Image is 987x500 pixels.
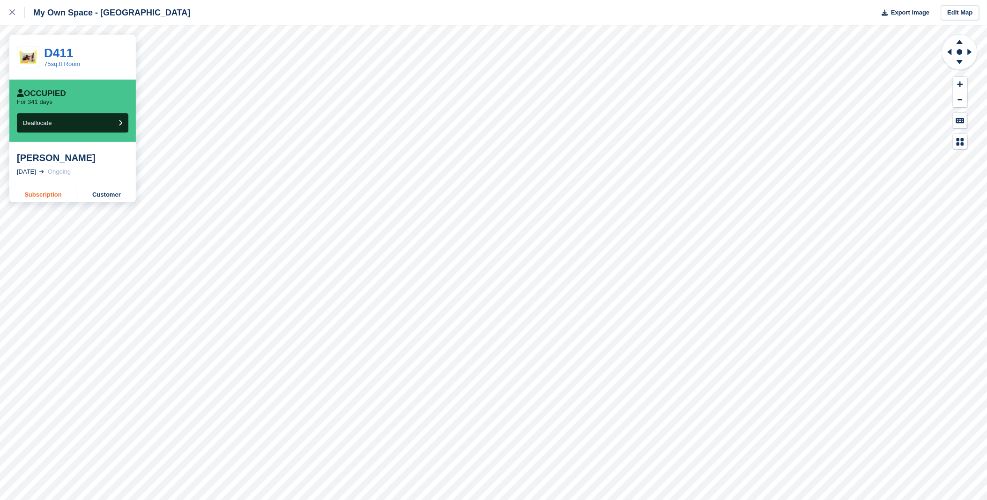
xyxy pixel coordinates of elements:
[17,46,39,68] img: 75sqft_storage_room-front-3.png
[876,5,930,21] button: Export Image
[17,113,128,132] button: Deallocate
[44,46,73,60] a: D411
[39,170,44,174] img: arrow-right-light-icn-cde0832a797a2874e46488d9cf13f60e5c3a73dbe684e267c42b8395dfbc2abf.svg
[17,167,36,176] div: [DATE]
[17,89,66,98] div: Occupied
[17,98,52,106] p: For 341 days
[25,7,190,18] div: My Own Space - [GEOGRAPHIC_DATA]
[891,8,929,17] span: Export Image
[17,152,128,163] div: [PERSON_NAME]
[48,167,71,176] div: Ongoing
[44,60,80,67] a: 75sq.ft Room
[941,5,980,21] a: Edit Map
[953,92,967,108] button: Zoom Out
[9,187,77,202] a: Subscription
[953,134,967,149] button: Map Legend
[953,113,967,128] button: Keyboard Shortcuts
[953,77,967,92] button: Zoom In
[77,187,136,202] a: Customer
[23,119,52,126] span: Deallocate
